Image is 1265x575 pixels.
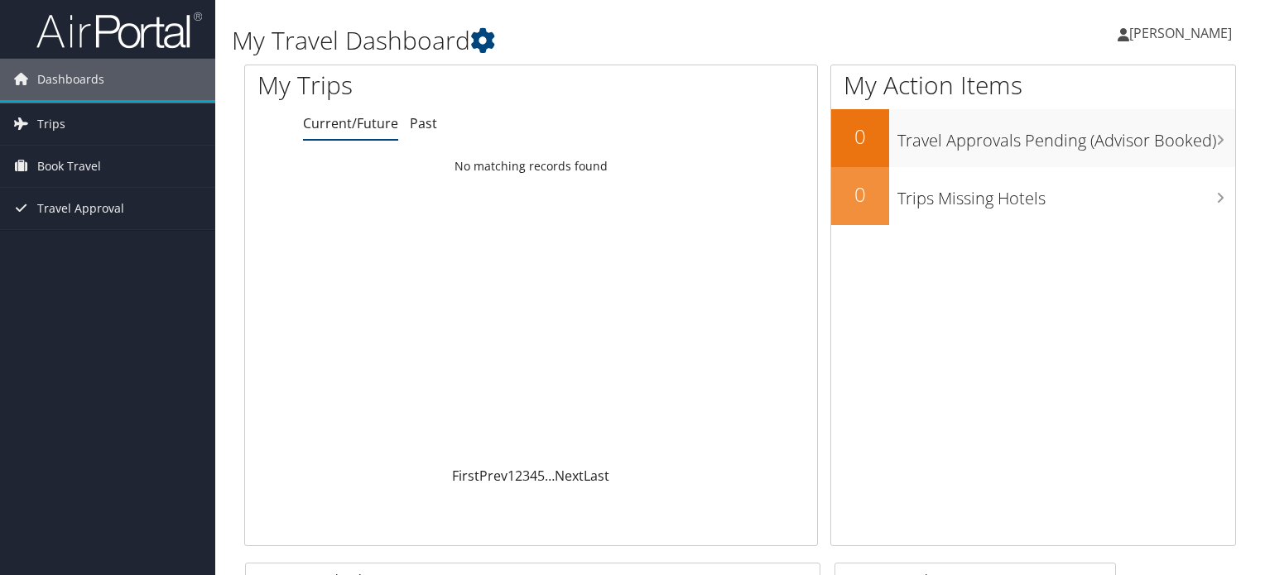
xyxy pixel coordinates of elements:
a: 3 [522,467,530,485]
a: Prev [479,467,507,485]
a: Current/Future [303,114,398,132]
span: Trips [37,103,65,145]
span: Dashboards [37,59,104,100]
span: [PERSON_NAME] [1129,24,1232,42]
a: 4 [530,467,537,485]
img: airportal-logo.png [36,11,202,50]
h3: Trips Missing Hotels [897,179,1235,210]
span: … [545,467,555,485]
span: Book Travel [37,146,101,187]
a: 1 [507,467,515,485]
h1: My Travel Dashboard [232,23,910,58]
a: [PERSON_NAME] [1118,8,1248,58]
h3: Travel Approvals Pending (Advisor Booked) [897,121,1235,152]
a: First [452,467,479,485]
td: No matching records found [245,151,817,181]
span: Travel Approval [37,188,124,229]
a: 5 [537,467,545,485]
h2: 0 [831,122,889,151]
a: 0Trips Missing Hotels [831,167,1235,225]
a: Past [410,114,437,132]
a: 2 [515,467,522,485]
h1: My Action Items [831,68,1235,103]
h1: My Trips [257,68,566,103]
a: Next [555,467,584,485]
a: Last [584,467,609,485]
h2: 0 [831,180,889,208]
a: 0Travel Approvals Pending (Advisor Booked) [831,109,1235,167]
